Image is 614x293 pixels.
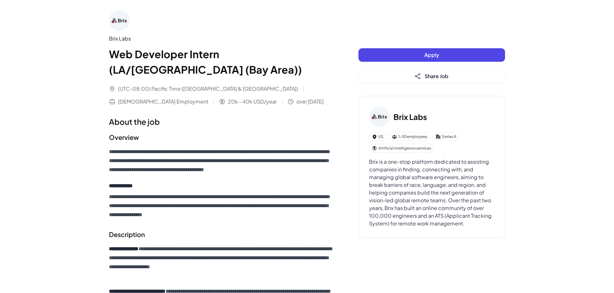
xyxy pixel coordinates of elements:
[433,132,459,141] div: Series A
[389,132,430,141] div: 1-50 employees
[109,35,333,42] div: Brix Labs
[109,133,333,142] h2: Overview
[109,116,333,127] h1: About the job
[425,73,448,79] span: Share Job
[369,144,434,153] div: Artificial intelligence services
[109,230,333,239] h2: Description
[393,111,427,123] h3: Brix Labs
[118,85,298,93] span: (UTC-08:00) Pacific Time ([GEOGRAPHIC_DATA] & [GEOGRAPHIC_DATA])
[369,158,494,227] div: Brix is a one-stop platform dedicated to assisting companies in finding, connecting with, and man...
[424,51,439,58] span: Apply
[109,46,333,77] h1: Web Developer Intern (LA/[GEOGRAPHIC_DATA] (Bay Area))
[228,98,277,105] span: 20k - 40k USD/year
[358,48,505,62] button: Apply
[118,98,208,105] span: [DEMOGRAPHIC_DATA] Employment
[369,132,386,141] div: US
[109,10,130,31] img: Br
[369,106,390,127] img: Br
[296,98,324,105] span: over [DATE]
[358,69,505,83] button: Share Job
